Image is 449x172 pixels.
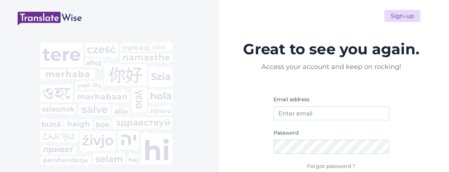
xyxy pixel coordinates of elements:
[307,163,355,169] a: Forgot password ?
[274,96,309,103] label: Email address
[274,106,389,120] input: Enter email
[384,10,420,22] a: Sign-up
[254,62,408,72] p: Access your account and keep on rocking!
[274,129,298,137] label: Password
[241,36,421,62] h1: Great to see you again.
